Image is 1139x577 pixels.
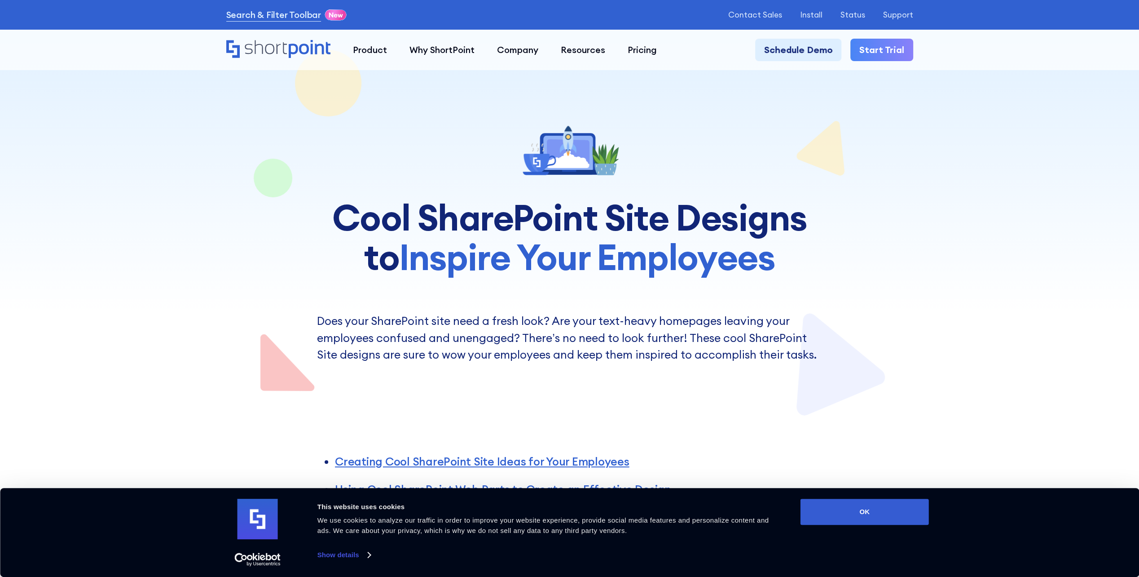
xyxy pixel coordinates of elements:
[486,39,550,61] a: Company
[335,454,629,469] a: Creating Cool SharePoint Site Ideas for Your Employees
[226,40,331,59] a: Home
[561,43,605,57] div: Resources
[226,8,321,22] a: Search & Filter Toolbar
[317,198,822,277] h1: Cool SharePoint Site Designs to
[317,313,822,364] p: Does your SharePoint site need a fresh look? Are your text-heavy homepages leaving your employees...
[353,43,387,57] div: Product
[317,548,370,562] a: Show details
[342,39,398,61] a: Product
[550,39,616,61] a: Resources
[237,499,278,539] img: logo
[399,234,775,280] span: Inspire Your Employees
[497,43,538,57] div: Company
[840,10,865,19] a: Status
[728,10,782,19] a: Contact Sales
[317,516,769,534] span: We use cookies to analyze our traffic in order to improve your website experience, provide social...
[628,43,657,57] div: Pricing
[317,502,780,512] div: This website uses cookies
[755,39,841,61] a: Schedule Demo
[218,553,297,566] a: Usercentrics Cookiebot - opens in a new window
[800,10,822,19] a: Install
[398,39,486,61] a: Why ShortPoint
[616,39,668,61] a: Pricing
[850,39,913,61] a: Start Trial
[409,43,475,57] div: Why ShortPoint
[883,10,913,19] a: Support
[335,482,671,497] a: Using Cool SharePoint Web Parts to Create an Effective Design
[800,499,929,525] button: OK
